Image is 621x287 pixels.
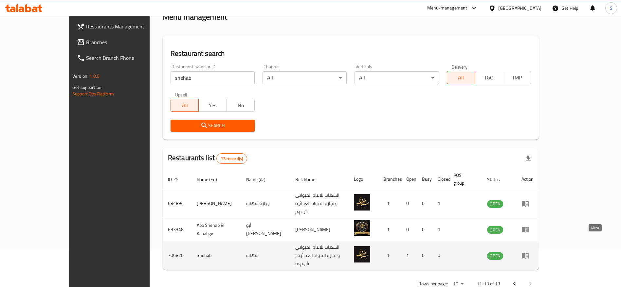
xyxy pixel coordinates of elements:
[263,71,347,84] div: All
[401,241,417,270] td: 1
[427,4,467,12] div: Menu-management
[447,71,475,84] button: All
[506,73,528,82] span: TMP
[378,189,401,218] td: 1
[72,90,114,98] a: Support.OpsPlatform
[168,153,247,164] h2: Restaurants list
[498,5,541,12] div: [GEOGRAPHIC_DATA]
[417,189,432,218] td: 0
[521,226,534,233] div: Menu
[163,189,192,218] td: 684894
[192,189,241,218] td: [PERSON_NAME]
[176,122,249,130] span: Search
[168,176,180,183] span: ID
[290,218,349,241] td: [PERSON_NAME]
[72,34,173,50] a: Branches
[290,241,349,270] td: الشهاب للانتاج الحيواني و تجاره المواد الغذائيه ( ش.م.م)
[354,246,370,262] img: Shehab
[295,176,324,183] span: Ref. Name
[432,218,448,241] td: 1
[241,189,290,218] td: جزارة شهاب
[216,153,247,164] div: Total records count
[229,101,252,110] span: No
[378,241,401,270] td: 1
[241,241,290,270] td: شهاب
[175,92,187,97] label: Upsell
[610,5,612,12] span: S
[487,226,503,234] span: OPEN
[417,218,432,241] td: 0
[227,99,255,112] button: No
[72,19,173,34] a: Restaurants Management
[217,156,247,162] span: 13 record(s)
[72,72,88,80] span: Version:
[432,189,448,218] td: 1
[197,176,226,183] span: Name (En)
[503,71,531,84] button: TMP
[417,169,432,189] th: Busy
[478,73,500,82] span: TGO
[475,71,503,84] button: TGO
[163,169,539,270] table: enhanced table
[171,71,255,84] input: Search for restaurant name or ID..
[192,241,241,270] td: Shehab
[241,218,290,241] td: أبو [PERSON_NAME]
[487,176,508,183] span: Status
[198,99,227,112] button: Yes
[354,194,370,211] img: Shehab Butchery
[451,64,468,69] label: Delivery
[521,151,536,166] div: Export file
[246,176,274,183] span: Name (Ar)
[171,99,199,112] button: All
[417,241,432,270] td: 0
[432,241,448,270] td: 0
[201,101,224,110] span: Yes
[290,189,349,218] td: الشهاب للانتاج الحيوانى و تجارة المواد الغذائية ش.م.م
[378,218,401,241] td: 1
[163,241,192,270] td: 706820
[450,73,472,82] span: All
[516,169,539,189] th: Action
[487,252,503,260] span: OPEN
[163,218,192,241] td: 693348
[86,23,168,30] span: Restaurants Management
[171,49,531,59] h2: Restaurant search
[401,169,417,189] th: Open
[521,200,534,208] div: Menu
[401,189,417,218] td: 0
[163,12,227,22] h2: Menu management
[86,54,168,62] span: Search Branch Phone
[86,38,168,46] span: Branches
[487,200,503,208] span: OPEN
[72,50,173,66] a: Search Branch Phone
[355,71,439,84] div: All
[453,171,474,187] span: POS group
[72,83,102,92] span: Get support on:
[171,120,255,132] button: Search
[192,218,241,241] td: Abo Shehab El Kababgy
[401,218,417,241] td: 0
[89,72,100,80] span: 1.0.0
[349,169,378,189] th: Logo
[354,220,370,236] img: Abo Shehab El Kababgy
[378,169,401,189] th: Branches
[174,101,196,110] span: All
[432,169,448,189] th: Closed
